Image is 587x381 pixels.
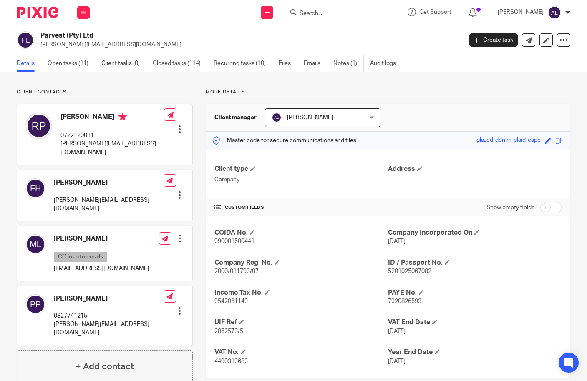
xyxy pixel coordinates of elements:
span: [DATE] [388,328,406,334]
span: 2000/011793/07 [214,268,259,274]
h4: VAT End Date [388,318,562,327]
a: Audit logs [370,55,402,72]
p: [PERSON_NAME][EMAIL_ADDRESS][DOMAIN_NAME] [54,320,164,337]
a: Files [279,55,297,72]
img: svg%3E [272,113,282,123]
h4: Year End Date [388,348,562,357]
h4: Income Tax No. [214,288,388,297]
h4: Client type [214,165,388,173]
a: Notes (1) [333,55,364,72]
h4: [PERSON_NAME] [60,113,164,123]
h4: ID / Passport No. [388,258,562,267]
span: 2852573/5 [214,328,243,334]
a: Emails [304,55,327,72]
img: svg%3E [25,234,45,254]
span: 5201025067082 [388,268,431,274]
span: Get Support [419,9,451,15]
img: svg%3E [25,113,52,139]
h4: PAYE No. [388,288,562,297]
span: [DATE] [388,358,406,364]
h4: Company Reg. No. [214,258,388,267]
p: Company [214,175,388,184]
h4: Address [388,165,562,173]
a: Open tasks (11) [48,55,95,72]
img: Pixie [17,7,58,18]
span: [DATE] [388,238,406,244]
h4: VAT No. [214,348,388,357]
h4: Company Incorporated On [388,228,562,237]
p: More details [206,89,570,95]
h3: Client manager [214,113,257,122]
p: [PERSON_NAME][EMAIL_ADDRESS][DOMAIN_NAME] [40,40,457,49]
p: [PERSON_NAME][EMAIL_ADDRESS][DOMAIN_NAME] [54,196,164,213]
h4: [PERSON_NAME] [54,234,149,243]
span: 7920826593 [388,298,421,304]
h4: + Add contact [76,360,134,373]
h4: CUSTOM FIELDS [214,204,388,211]
p: [EMAIL_ADDRESS][DOMAIN_NAME] [54,264,149,273]
p: [PERSON_NAME] [498,8,544,16]
a: Create task [469,33,518,47]
h4: [PERSON_NAME] [54,178,164,187]
img: svg%3E [25,178,45,198]
p: Client contacts [17,89,193,95]
div: glazed-denim-plaid-cape [476,136,541,145]
h2: Parvest (Pty) Ltd [40,31,373,40]
img: svg%3E [25,294,45,314]
a: Recurring tasks (10) [214,55,272,72]
label: Show empty fields [486,203,534,212]
p: 0827741215 [54,312,164,320]
span: 990001500441 [214,238,254,244]
a: Client tasks (0) [101,55,146,72]
a: Details [17,55,41,72]
p: CC in auto emails [54,252,107,262]
p: [PERSON_NAME][EMAIL_ADDRESS][DOMAIN_NAME] [60,140,164,157]
span: 4490313683 [214,358,248,364]
i: Primary [118,113,127,121]
input: Search [299,10,374,18]
span: [PERSON_NAME] [287,115,333,120]
img: svg%3E [17,31,34,49]
p: 0722120011 [60,131,164,140]
h4: [PERSON_NAME] [54,294,164,303]
img: svg%3E [548,6,561,19]
span: 9542061149 [214,298,248,304]
h4: COIDA No. [214,228,388,237]
h4: UIF Ref [214,318,388,327]
a: Closed tasks (114) [153,55,207,72]
p: Master code for secure communications and files [212,136,356,145]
